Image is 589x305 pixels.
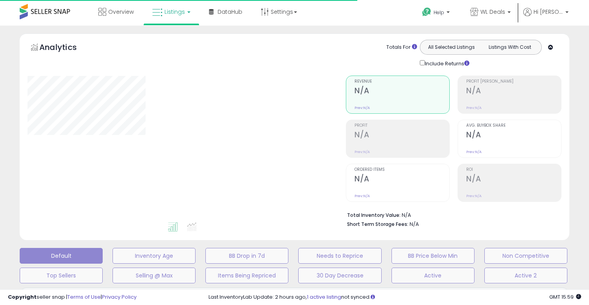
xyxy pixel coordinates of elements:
span: Profit [PERSON_NAME] [466,79,561,84]
span: DataHub [218,8,242,16]
button: Inventory Age [113,248,196,264]
button: Items Being Repriced [205,268,288,283]
span: Avg. Buybox Share [466,124,561,128]
button: 30 Day Decrease [298,268,381,283]
button: Non Competitive [484,248,567,264]
span: Hi [PERSON_NAME] [534,8,563,16]
span: Ordered Items [355,168,449,172]
button: All Selected Listings [422,42,481,52]
h2: N/A [466,86,561,97]
a: Help [416,1,458,26]
button: BB Drop in 7d [205,248,288,264]
button: Top Sellers [20,268,103,283]
h2: N/A [466,130,561,141]
h2: N/A [355,174,449,185]
b: Total Inventory Value: [347,212,401,218]
h2: N/A [466,174,561,185]
small: Prev: N/A [355,150,370,154]
b: Short Term Storage Fees: [347,221,408,227]
button: Needs to Reprice [298,248,381,264]
small: Prev: N/A [466,150,482,154]
small: Prev: N/A [466,105,482,110]
span: N/A [410,220,419,228]
small: Prev: N/A [355,194,370,198]
span: Help [434,9,444,16]
div: Include Returns [414,59,479,68]
h2: N/A [355,86,449,97]
li: N/A [347,210,556,219]
button: Active [391,268,475,283]
span: WL Deals [480,8,505,16]
button: Default [20,248,103,264]
small: Prev: N/A [355,105,370,110]
button: Selling @ Max [113,268,196,283]
button: BB Price Below Min [391,248,475,264]
h2: N/A [355,130,449,141]
h5: Analytics [39,42,92,55]
span: Profit [355,124,449,128]
span: Overview [108,8,134,16]
i: Get Help [422,7,432,17]
span: ROI [466,168,561,172]
small: Prev: N/A [466,194,482,198]
strong: Copyright [8,293,37,301]
span: Listings [164,8,185,16]
div: Totals For [386,44,417,51]
div: seller snap | | [8,294,137,301]
span: Revenue [355,79,449,84]
button: Active 2 [484,268,567,283]
button: Listings With Cost [480,42,539,52]
a: Hi [PERSON_NAME] [523,8,569,26]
